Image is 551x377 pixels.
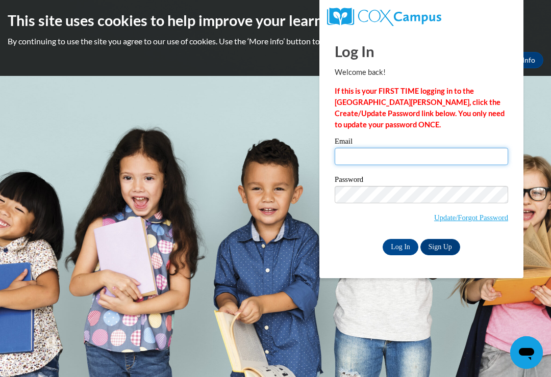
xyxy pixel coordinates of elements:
[8,10,543,31] h2: This site uses cookies to help improve your learning experience.
[335,41,508,62] h1: Log In
[510,336,543,369] iframe: Button to launch messaging window
[383,239,418,255] input: Log In
[335,176,508,186] label: Password
[335,138,508,148] label: Email
[420,239,460,255] a: Sign Up
[8,36,543,47] p: By continuing to use the site you agree to our use of cookies. Use the ‘More info’ button to read...
[327,8,441,26] img: COX Campus
[434,213,508,222] a: Update/Forgot Password
[335,87,505,129] strong: If this is your FIRST TIME logging in to the [GEOGRAPHIC_DATA][PERSON_NAME], click the Create/Upd...
[335,67,508,78] p: Welcome back!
